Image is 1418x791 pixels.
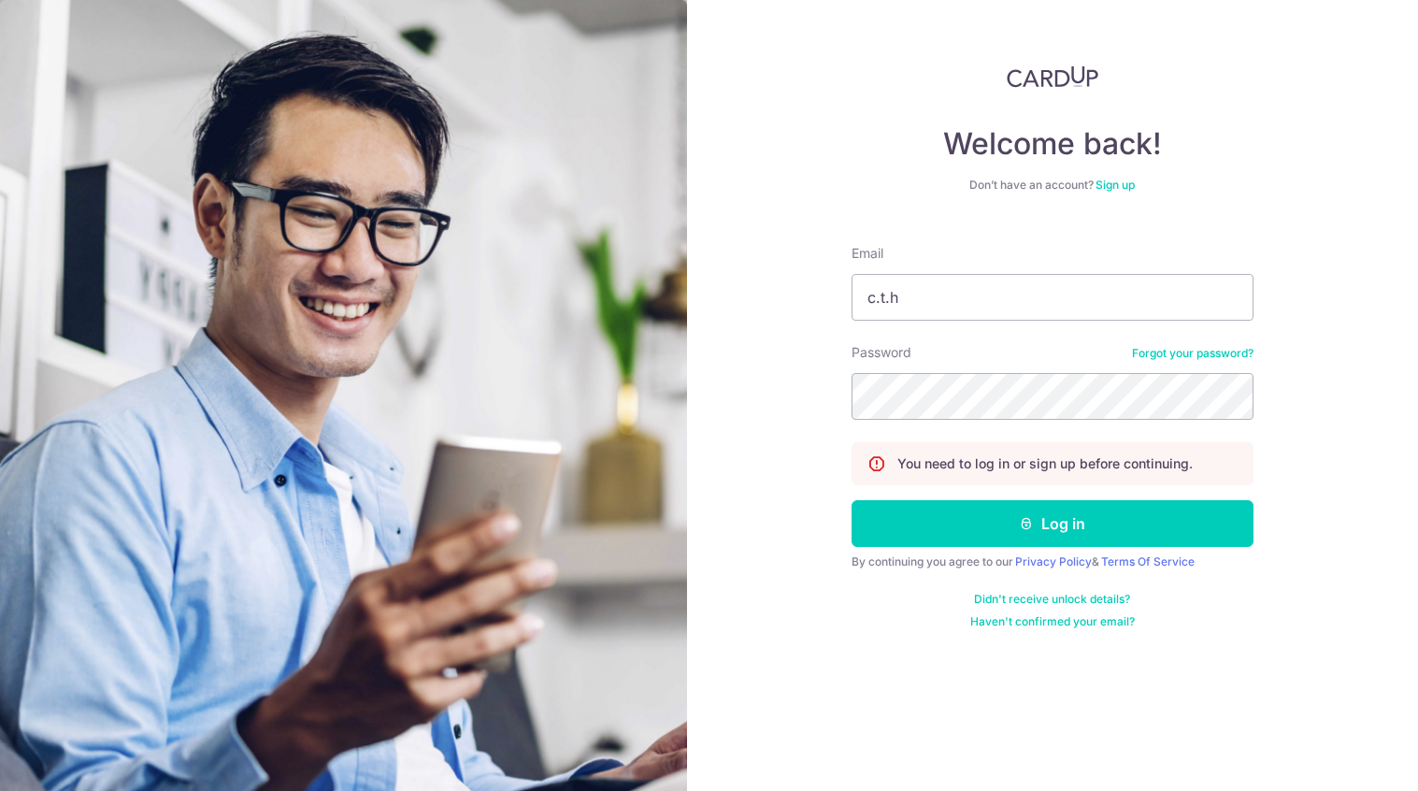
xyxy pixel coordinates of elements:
[1132,346,1253,361] a: Forgot your password?
[974,592,1130,607] a: Didn't receive unlock details?
[970,614,1135,629] a: Haven't confirmed your email?
[897,454,1193,473] p: You need to log in or sign up before continuing.
[1015,554,1092,568] a: Privacy Policy
[1007,65,1098,88] img: CardUp Logo
[852,500,1253,547] button: Log in
[1101,554,1195,568] a: Terms Of Service
[852,178,1253,193] div: Don’t have an account?
[852,244,883,263] label: Email
[852,554,1253,569] div: By continuing you agree to our &
[852,125,1253,163] h4: Welcome back!
[1096,178,1135,192] a: Sign up
[852,274,1253,321] input: Enter your Email
[852,343,911,362] label: Password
